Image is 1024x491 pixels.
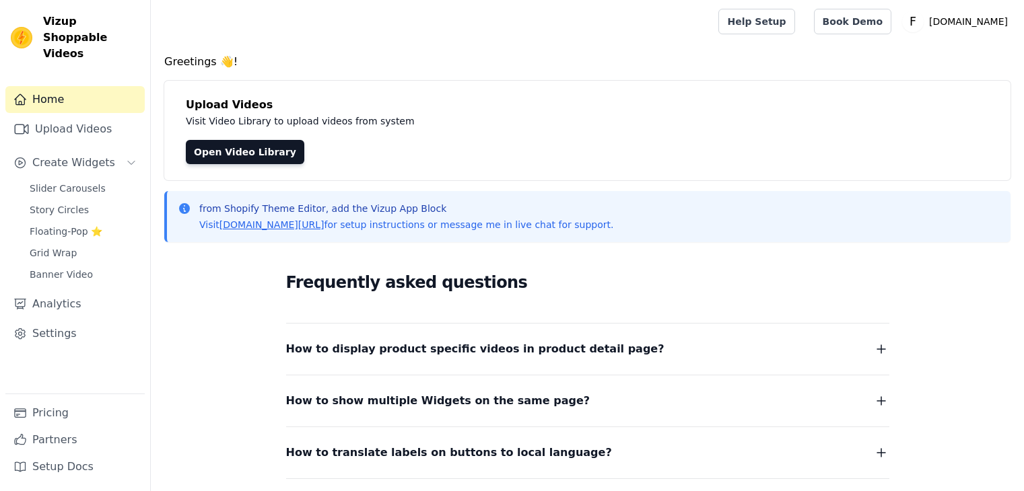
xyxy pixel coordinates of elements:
[11,27,32,48] img: Vizup
[199,218,613,231] p: Visit for setup instructions or message me in live chat for support.
[30,182,106,195] span: Slider Carousels
[32,155,115,171] span: Create Widgets
[5,291,145,317] a: Analytics
[22,200,145,219] a: Story Circles
[186,113,789,129] p: Visit Video Library to upload videos from system
[718,9,794,34] a: Help Setup
[5,320,145,347] a: Settings
[22,222,145,241] a: Floating-Pop ⭐
[43,13,139,62] span: Vizup Shoppable Videos
[286,443,612,462] span: How to translate labels on buttons to local language?
[219,219,325,230] a: [DOMAIN_NAME][URL]
[22,265,145,284] a: Banner Video
[902,9,1013,34] button: F [DOMAIN_NAME]
[186,140,304,164] a: Open Video Library
[164,54,1011,70] h4: Greetings 👋!
[30,225,102,238] span: Floating-Pop ⭐
[30,268,93,281] span: Banner Video
[5,453,145,480] a: Setup Docs
[5,149,145,176] button: Create Widgets
[5,426,145,453] a: Partners
[286,443,889,462] button: How to translate labels on buttons to local language?
[5,116,145,143] a: Upload Videos
[199,202,613,215] p: from Shopify Theme Editor, add the Vizup App Block
[30,203,89,217] span: Story Circles
[286,391,889,410] button: How to show multiple Widgets on the same page?
[22,243,145,262] a: Grid Wrap
[22,179,145,198] a: Slider Carousels
[924,9,1013,34] p: [DOMAIN_NAME]
[286,340,664,358] span: How to display product specific videos in product detail page?
[814,9,891,34] a: Book Demo
[186,97,989,113] h4: Upload Videos
[5,400,145,426] a: Pricing
[286,391,590,410] span: How to show multiple Widgets on the same page?
[286,340,889,358] button: How to display product specific videos in product detail page?
[30,246,77,260] span: Grid Wrap
[286,269,889,296] h2: Frequently asked questions
[910,15,916,28] text: F
[5,86,145,113] a: Home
